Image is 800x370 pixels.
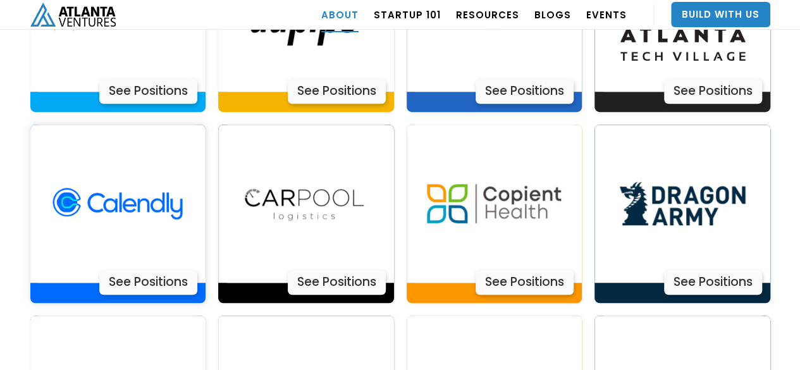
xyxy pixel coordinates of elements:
img: Actively Learn [39,125,197,283]
img: Actively Learn [603,125,761,283]
a: Actively LearnSee Positions [30,125,206,303]
div: See Positions [664,78,762,104]
a: Actively LearnSee Positions [407,125,582,303]
img: Actively Learn [227,125,385,283]
div: See Positions [476,269,574,295]
img: Actively Learn [415,125,573,283]
a: Actively LearnSee Positions [594,125,770,303]
a: Build With Us [671,2,770,27]
div: See Positions [476,78,574,104]
div: See Positions [664,269,762,295]
div: See Positions [288,269,386,295]
div: See Positions [288,78,386,104]
div: See Positions [99,78,197,104]
div: See Positions [99,269,197,295]
a: Actively LearnSee Positions [218,125,394,303]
